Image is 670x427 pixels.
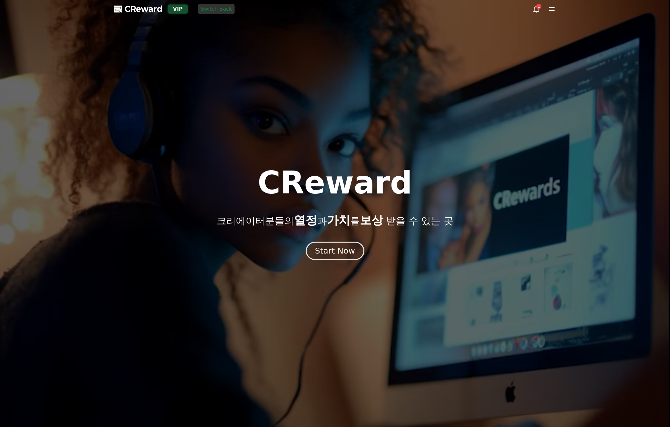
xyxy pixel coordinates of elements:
span: 가치 [327,213,350,227]
span: 보상 [360,213,383,227]
div: VIP [168,5,188,14]
div: 1 [536,4,542,9]
span: 열정 [294,213,317,227]
button: Switch Back [198,4,235,14]
a: CReward [114,4,163,14]
div: Start Now [315,245,355,256]
span: CReward [125,4,163,14]
button: Start Now [306,242,364,260]
p: 크리에이터분들의 과 를 받을 수 있는 곳 [217,214,453,227]
a: 1 [533,5,540,13]
h1: CReward [258,167,412,198]
a: Start Now [307,249,363,255]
